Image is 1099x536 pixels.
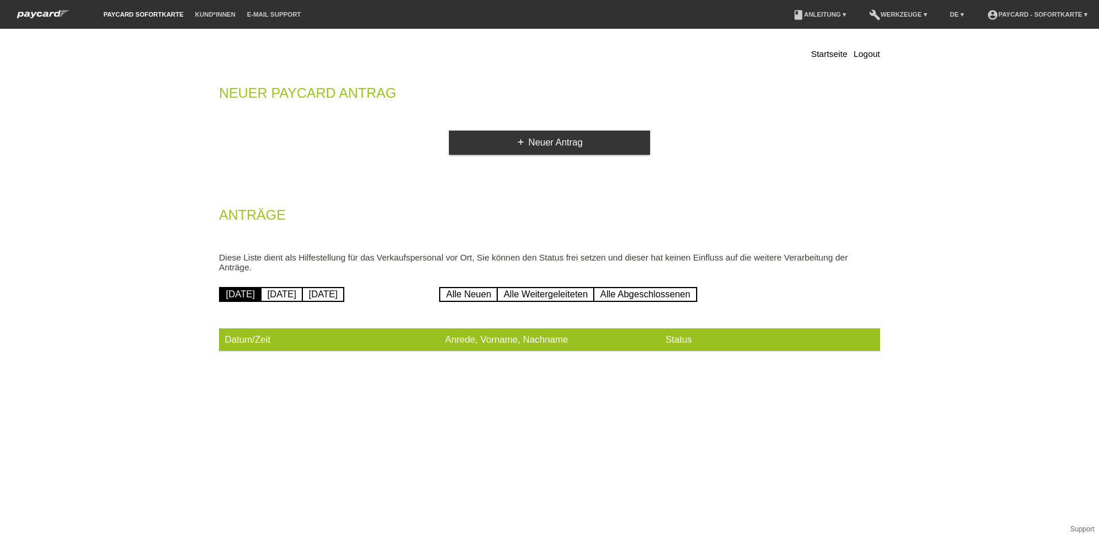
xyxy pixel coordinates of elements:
[593,287,697,302] a: Alle Abgeschlossenen
[439,287,498,302] a: Alle Neuen
[219,209,880,227] h2: Anträge
[241,11,307,18] a: E-Mail Support
[219,87,880,105] h2: Neuer Paycard Antrag
[793,9,804,21] i: book
[516,137,525,147] i: add
[98,11,189,18] a: paycard Sofortkarte
[219,252,880,272] p: Diese Liste dient als Hilfestellung für das Verkaufspersonal vor Ort, Sie können den Status frei ...
[497,287,594,302] a: Alle Weitergeleiteten
[944,11,970,18] a: DE ▾
[11,8,75,20] img: paycard Sofortkarte
[787,11,852,18] a: bookAnleitung ▾
[1070,525,1094,533] a: Support
[11,13,75,22] a: paycard Sofortkarte
[219,287,262,302] a: [DATE]
[189,11,241,18] a: Kund*innen
[660,328,880,351] th: Status
[811,49,847,59] a: Startseite
[449,131,650,155] a: addNeuer Antrag
[869,9,881,21] i: build
[219,328,439,351] th: Datum/Zeit
[302,287,344,302] a: [DATE]
[260,287,303,302] a: [DATE]
[854,49,880,59] a: Logout
[863,11,933,18] a: buildWerkzeuge ▾
[987,9,998,21] i: account_circle
[981,11,1093,18] a: account_circlepaycard - Sofortkarte ▾
[439,328,659,351] th: Anrede, Vorname, Nachname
